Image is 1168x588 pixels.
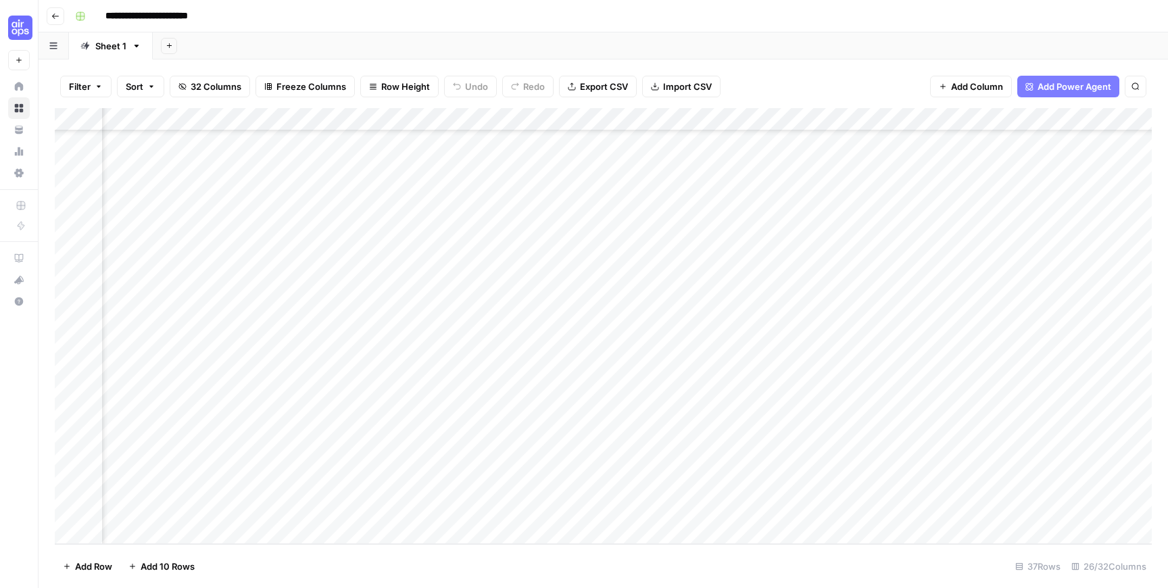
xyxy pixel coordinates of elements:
[55,556,120,577] button: Add Row
[117,76,164,97] button: Sort
[95,39,126,53] div: Sheet 1
[8,247,30,269] a: AirOps Academy
[8,291,30,312] button: Help + Support
[642,76,721,97] button: Import CSV
[1017,76,1119,97] button: Add Power Agent
[444,76,497,97] button: Undo
[523,80,545,93] span: Redo
[69,32,153,59] a: Sheet 1
[930,76,1012,97] button: Add Column
[502,76,554,97] button: Redo
[141,560,195,573] span: Add 10 Rows
[9,270,29,290] div: What's new?
[8,269,30,291] button: What's new?
[191,80,241,93] span: 32 Columns
[276,80,346,93] span: Freeze Columns
[465,80,488,93] span: Undo
[1066,556,1152,577] div: 26/32 Columns
[8,97,30,119] a: Browse
[951,80,1003,93] span: Add Column
[120,556,203,577] button: Add 10 Rows
[75,560,112,573] span: Add Row
[8,16,32,40] img: Cohort 4 Logo
[1038,80,1111,93] span: Add Power Agent
[1010,556,1066,577] div: 37 Rows
[60,76,112,97] button: Filter
[381,80,430,93] span: Row Height
[126,80,143,93] span: Sort
[580,80,628,93] span: Export CSV
[255,76,355,97] button: Freeze Columns
[8,11,30,45] button: Workspace: Cohort 4
[8,141,30,162] a: Usage
[360,76,439,97] button: Row Height
[8,76,30,97] a: Home
[663,80,712,93] span: Import CSV
[8,162,30,184] a: Settings
[559,76,637,97] button: Export CSV
[69,80,91,93] span: Filter
[170,76,250,97] button: 32 Columns
[8,119,30,141] a: Your Data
